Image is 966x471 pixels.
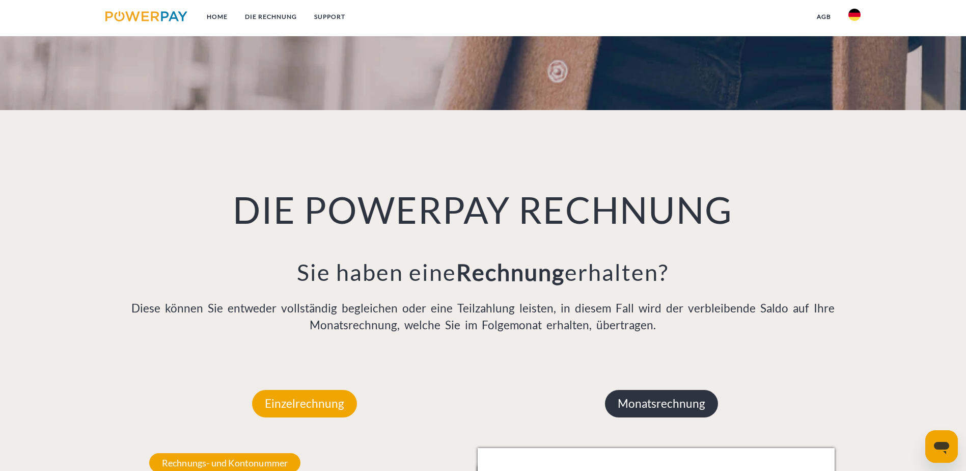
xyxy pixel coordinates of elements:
[848,9,861,21] img: de
[605,390,718,417] p: Monatsrechnung
[105,11,187,21] img: logo-powerpay.svg
[126,187,840,232] h1: DIE POWERPAY RECHNUNG
[306,8,354,26] a: SUPPORT
[252,390,357,417] p: Einzelrechnung
[126,258,840,286] h3: Sie haben eine erhalten?
[198,8,236,26] a: Home
[456,258,565,286] b: Rechnung
[808,8,840,26] a: agb
[126,300,840,334] p: Diese können Sie entweder vollständig begleichen oder eine Teilzahlung leisten, in diesem Fall wi...
[925,430,958,463] iframe: Schaltfläche zum Öffnen des Messaging-Fensters
[236,8,306,26] a: DIE RECHNUNG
